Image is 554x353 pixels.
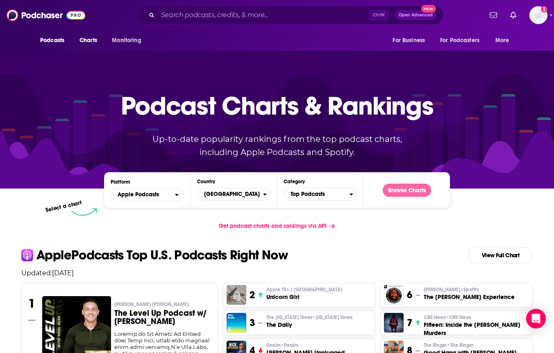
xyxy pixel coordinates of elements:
button: open menu [106,33,152,48]
button: Countries [197,188,270,201]
svg: Add a profile image [541,6,547,13]
span: • CBS News [446,315,471,320]
img: Unicorn Girl [227,285,246,305]
span: [PERSON_NAME] [PERSON_NAME] [114,301,188,308]
h3: 1 [28,296,35,311]
p: The Ringer • The Ringer [424,342,517,349]
img: Podchaser - Follow, Share and Rate Podcasts [7,7,85,23]
p: Apple TV+ / Seven Hills [266,286,342,293]
a: Show notifications dropdown [507,8,520,22]
h3: The Daily [266,321,352,329]
h3: Fifteen: Inside the [PERSON_NAME] Murders [424,321,529,337]
span: For Business [393,35,425,46]
p: Podcast Charts & Rankings [121,79,434,132]
span: Apple TV+ / [GEOGRAPHIC_DATA] [266,286,342,293]
img: select arrow [71,208,97,216]
span: The Ringer [424,342,474,349]
span: • The Ringer [447,342,474,348]
span: Ctrl K [369,10,388,20]
h3: 6 [407,289,412,301]
img: User Profile [529,6,547,24]
a: The [US_STATE] Times•[US_STATE] TimesThe Daily [266,314,352,329]
p: Up-to-date popularity rankings from the top podcast charts, including Apple Podcasts and Spotify. [136,133,418,159]
a: Apple TV+ / [GEOGRAPHIC_DATA]Unicorn Girl [266,286,342,301]
h3: 2 [250,289,255,301]
span: Charts [79,35,97,46]
button: open menu [387,33,435,48]
button: Browse Charts [383,184,431,197]
a: [PERSON_NAME] [PERSON_NAME]The Level Up Podcast w/ [PERSON_NAME] [114,301,211,331]
span: CBS News [424,314,471,321]
span: • [US_STATE] Times [312,315,352,320]
a: Show notifications dropdown [486,8,500,22]
button: open menu [34,33,75,48]
h3: Unicorn Girl [266,293,342,301]
button: Categories [284,188,357,201]
p: Joe Rogan • Spotify [424,286,515,293]
span: For Podcasters [440,35,479,46]
div: Search podcasts, credits, & more... [135,6,443,25]
button: open menu [490,33,520,48]
span: Get podcast charts and rankings via API [219,223,327,229]
span: Monitoring [112,35,141,46]
a: Get podcast charts and rankings via API [212,216,341,236]
h3: The Level Up Podcast w/ [PERSON_NAME] [114,309,211,326]
span: Logged in as evankrask [529,6,547,24]
h3: 3 [250,317,255,329]
span: Apple Podcasts [118,192,159,198]
span: Open Advanced [399,13,433,17]
p: Updated: [DATE] [15,269,539,277]
a: [PERSON_NAME]•SpotifyThe [PERSON_NAME] Experience [424,286,515,301]
p: Select a chart [45,199,82,214]
a: CBS News•CBS NewsFifteen: Inside the [PERSON_NAME] Murders [424,314,529,337]
span: More [495,35,509,46]
span: [PERSON_NAME] [424,286,479,293]
input: Search podcasts, credits, & more... [158,9,369,22]
div: Open Intercom Messenger [526,309,546,328]
p: The New York Times • New York Times [266,314,352,321]
img: The Daily [227,313,246,333]
span: The [US_STATE] Times [266,314,352,321]
a: Charts [74,33,102,48]
button: Show profile menu [529,6,547,24]
span: [GEOGRAPHIC_DATA] [198,187,263,201]
a: View Full Chart [468,247,533,263]
span: • Realm [281,342,298,348]
span: New [421,5,436,13]
p: Paul Alex Espinoza [114,301,211,308]
button: open menu [111,188,184,201]
img: The Joe Rogan Experience [384,285,404,305]
button: Open AdvancedNew [395,10,436,20]
h3: The [PERSON_NAME] Experience [424,293,515,301]
img: Fifteen: Inside the Daniel Marsh Murders [384,313,404,333]
p: Realm • Realm [266,342,345,349]
h3: 7 [407,317,412,329]
p: Apple Podcasts Top U.S. Podcasts Right Now [36,249,288,262]
h2: Platforms [111,188,184,201]
span: Realm [266,342,298,349]
span: Top Podcasts [284,187,350,201]
p: CBS News • CBS News [424,314,529,321]
img: apple Icon [21,249,33,261]
span: • Spotify [460,287,479,292]
span: Podcasts [40,35,64,46]
button: open menu [435,33,491,48]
